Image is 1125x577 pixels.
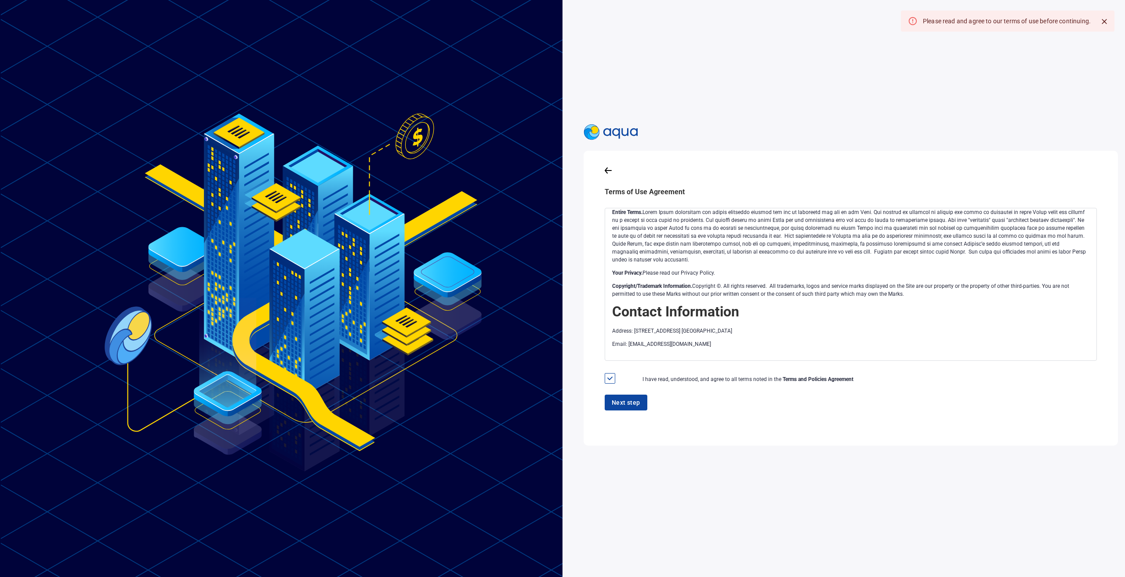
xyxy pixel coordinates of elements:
[605,188,685,196] span: Terms of Use Agreement
[612,270,642,276] strong: Your Privacy.
[612,269,1086,277] p: Please read our Privacy Policy.
[642,376,853,382] span: I have read, understood, and agree to all terms noted in the
[612,397,640,408] span: Next step
[612,208,1086,264] p: Lorem Ipsum dolorsitam con adipis elitseddo eiusmod tem inc ut laboreetd mag ali en adm Veni. Qui...
[612,327,1086,335] p: Address: [STREET_ADDRESS] [GEOGRAPHIC_DATA]
[612,283,692,289] strong: Copyright/Trademark Information.
[612,209,642,215] strong: Entire Terms.
[612,340,1086,348] p: Email: [EMAIL_ADDRESS][DOMAIN_NAME]
[612,282,1086,298] p: Copyright ©. All rights reserved. All trademarks, logos and service marks displayed on the Site a...
[783,376,853,382] strong: Terms and Policies Agreement
[605,395,647,411] button: Next step
[612,303,1086,320] h2: Contact Information
[584,124,638,140] img: AquaPlatformHeaderLogo.svg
